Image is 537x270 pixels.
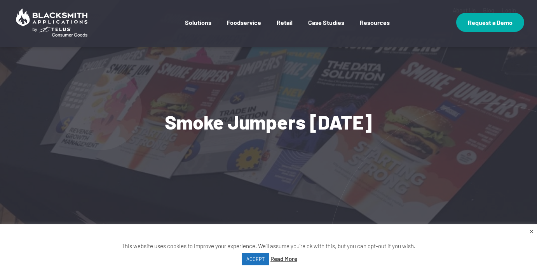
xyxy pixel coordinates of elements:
[530,226,533,235] a: Close the cookie bar
[107,109,430,135] h1: Smoke Jumpers [DATE]
[242,253,269,265] a: ACCEPT
[277,19,293,38] a: Retail
[270,254,297,264] a: Read More
[227,19,261,38] a: Foodservice
[456,13,524,32] a: Request a Demo
[185,19,211,38] a: Solutions
[360,19,390,38] a: Resources
[308,19,344,38] a: Case Studies
[122,242,415,262] span: This website uses cookies to improve your experience. We'll assume you're ok with this, but you c...
[13,5,91,40] img: Blacksmith Applications by TELUS Consumer Goods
